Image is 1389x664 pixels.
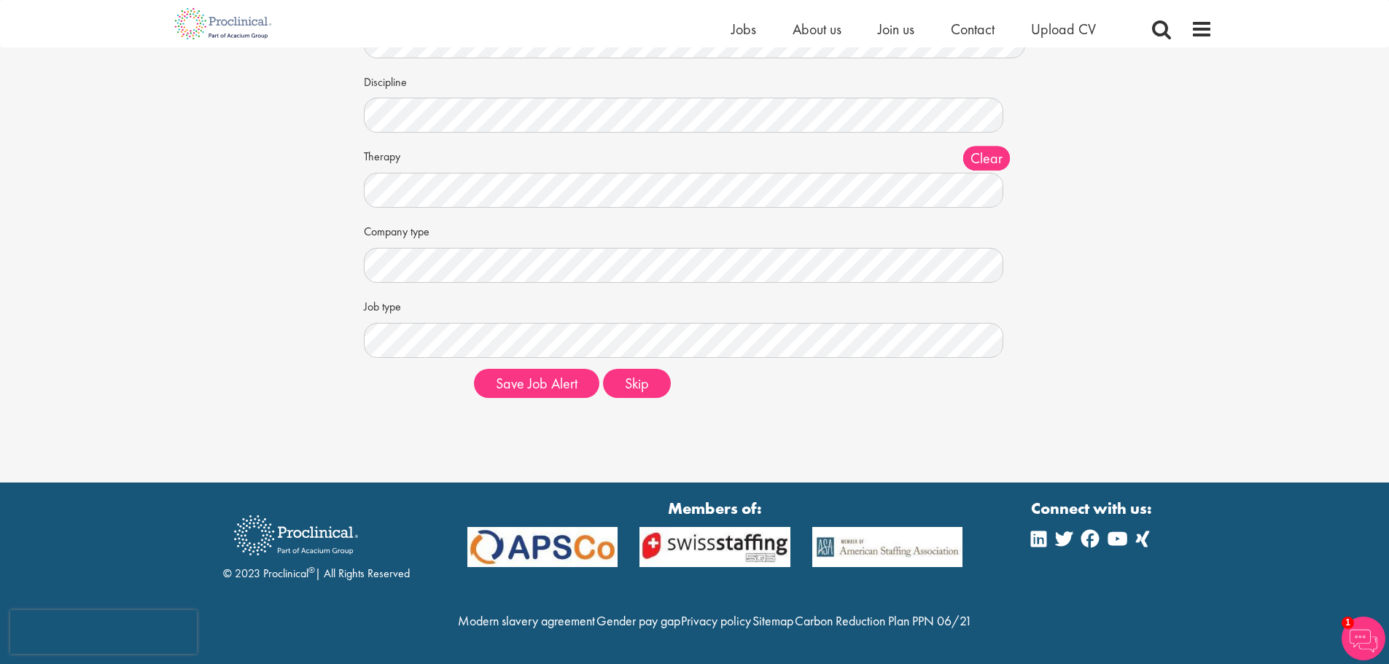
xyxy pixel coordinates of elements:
[801,527,974,567] img: APSCo
[731,20,756,39] a: Jobs
[364,144,463,165] label: Therapy
[1031,497,1155,520] strong: Connect with us:
[1342,617,1354,629] span: 1
[951,20,995,39] a: Contact
[603,369,671,398] button: Skip
[795,612,972,629] a: Carbon Reduction Plan PPN 06/21
[364,219,463,241] label: Company type
[10,610,197,654] iframe: reCAPTCHA
[223,505,369,566] img: Proclinical Recruitment
[596,612,680,629] a: Gender pay gap
[308,564,315,576] sup: ®
[474,369,599,398] button: Save Job Alert
[793,20,841,39] a: About us
[681,612,751,629] a: Privacy policy
[629,527,801,567] img: APSCo
[878,20,914,39] a: Join us
[752,612,793,629] a: Sitemap
[223,504,410,582] div: © 2023 Proclinical | All Rights Reserved
[467,497,963,520] strong: Members of:
[456,527,629,567] img: APSCo
[364,294,463,316] label: Job type
[458,612,595,629] a: Modern slavery agreement
[1342,617,1385,660] img: Chatbot
[963,147,1010,171] span: Clear
[364,69,463,91] label: Discipline
[1031,20,1096,39] a: Upload CV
